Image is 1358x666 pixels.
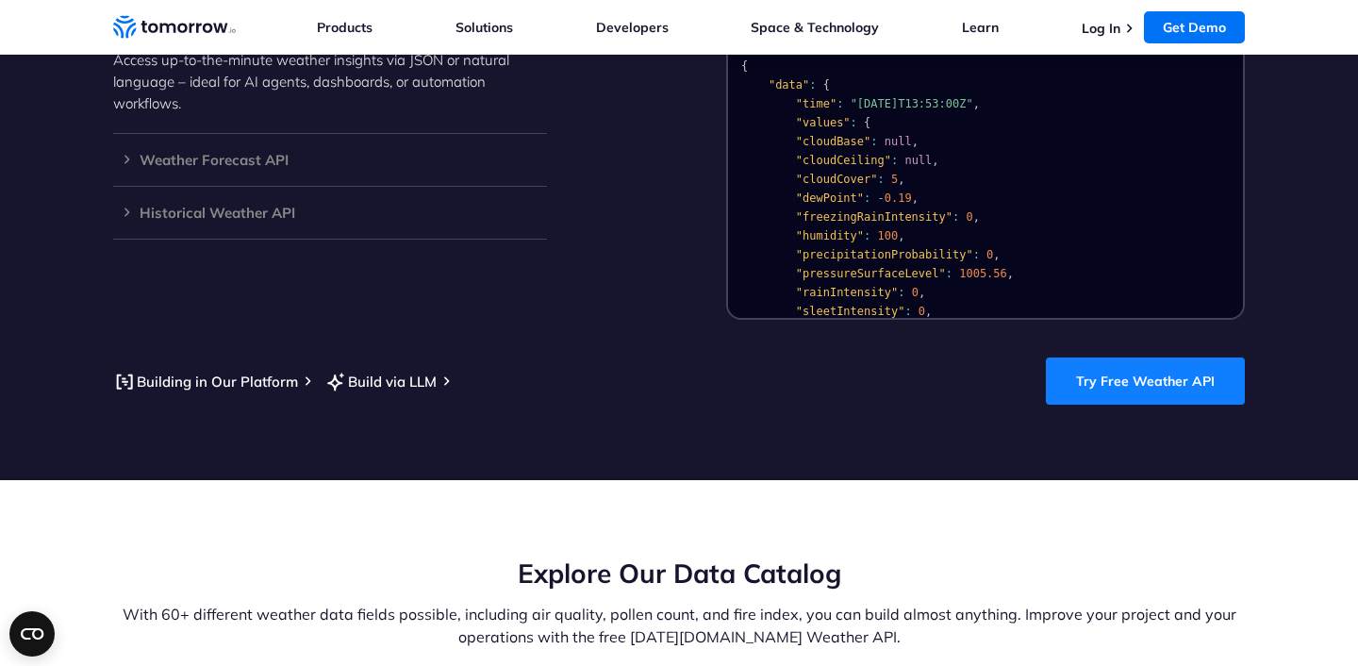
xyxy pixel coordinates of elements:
[796,154,891,167] span: "cloudCeiling"
[904,154,932,167] span: null
[113,370,298,393] a: Building in Our Platform
[796,286,898,299] span: "rainIntensity"
[796,229,864,242] span: "humidity"
[113,49,547,114] p: Access up-to-the-minute weather insights via JSON or natural language – ideal for AI agents, dash...
[912,191,919,205] span: ,
[864,229,870,242] span: :
[751,19,879,36] a: Space & Technology
[796,191,864,205] span: "dewPoint"
[885,135,912,148] span: null
[912,286,919,299] span: 0
[113,13,236,42] a: Home link
[919,286,925,299] span: ,
[891,154,898,167] span: :
[946,267,952,280] span: :
[113,556,1245,591] h2: Explore Our Data Catalog
[1007,267,1014,280] span: ,
[796,135,870,148] span: "cloudBase"
[796,173,878,186] span: "cloudCover"
[796,267,946,280] span: "pressureSurfaceLevel"
[986,248,993,261] span: 0
[973,248,980,261] span: :
[898,173,904,186] span: ,
[912,135,919,148] span: ,
[9,611,55,657] button: Open CMP widget
[851,97,973,110] span: "[DATE]T13:53:00Z"
[113,153,547,167] h3: Weather Forecast API
[851,116,857,129] span: :
[809,78,816,92] span: :
[796,248,973,261] span: "precipitationProbability"
[317,19,373,36] a: Products
[455,19,513,36] a: Solutions
[113,603,1245,648] p: With 60+ different weather data fields possible, including air quality, pollen count, and fire in...
[113,206,547,220] h3: Historical Weather API
[925,305,932,318] span: ,
[1082,20,1120,37] a: Log In
[919,305,925,318] span: 0
[823,78,830,92] span: {
[966,210,972,224] span: 0
[864,191,870,205] span: :
[596,19,669,36] a: Developers
[324,370,437,393] a: Build via LLM
[959,267,1007,280] span: 1005.56
[769,78,809,92] span: "data"
[898,229,904,242] span: ,
[898,286,904,299] span: :
[885,191,912,205] span: 0.19
[878,173,885,186] span: :
[962,19,999,36] a: Learn
[952,210,959,224] span: :
[1046,358,1245,405] a: Try Free Weather API
[891,173,898,186] span: 5
[973,210,980,224] span: ,
[1144,11,1245,43] a: Get Demo
[878,229,899,242] span: 100
[932,154,938,167] span: ,
[796,210,952,224] span: "freezingRainIntensity"
[904,305,911,318] span: :
[796,305,905,318] span: "sleetIntensity"
[796,116,851,129] span: "values"
[870,135,877,148] span: :
[864,116,870,129] span: {
[993,248,1000,261] span: ,
[836,97,843,110] span: :
[973,97,980,110] span: ,
[796,97,836,110] span: "time"
[741,59,748,73] span: {
[878,191,885,205] span: -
